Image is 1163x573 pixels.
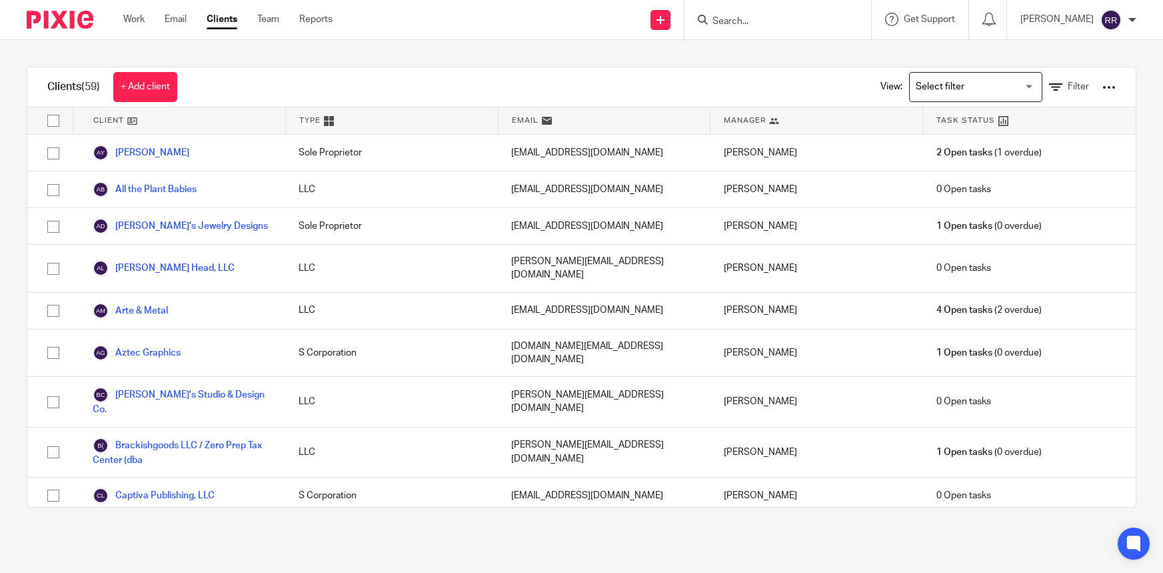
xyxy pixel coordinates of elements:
[936,446,1042,459] span: (0 overdue)
[165,13,187,26] a: Email
[936,146,1042,159] span: (1 overdue)
[285,478,498,514] div: S Corporation
[93,218,109,234] img: svg%3E
[710,208,923,244] div: [PERSON_NAME]
[93,115,124,126] span: Client
[93,438,272,467] a: Brackishgoods LLC / Zero Prep Tax Center (dba
[93,387,109,403] img: svg%3E
[710,330,923,377] div: [PERSON_NAME]
[498,171,710,207] div: [EMAIL_ADDRESS][DOMAIN_NAME]
[299,13,333,26] a: Reports
[93,438,109,454] img: svg%3E
[1068,82,1089,91] span: Filter
[47,80,100,94] h1: Clients
[498,135,710,171] div: [EMAIL_ADDRESS][DOMAIN_NAME]
[936,115,995,126] span: Task Status
[936,304,1042,317] span: (2 overdue)
[904,15,955,24] span: Get Support
[936,446,992,459] span: 1 Open tasks
[81,81,100,92] span: (59)
[710,478,923,514] div: [PERSON_NAME]
[93,145,109,161] img: svg%3E
[498,293,710,329] div: [EMAIL_ADDRESS][DOMAIN_NAME]
[93,488,109,504] img: svg%3E
[1100,9,1122,31] img: svg%3E
[936,183,991,196] span: 0 Open tasks
[285,171,498,207] div: LLC
[936,219,992,233] span: 1 Open tasks
[498,478,710,514] div: [EMAIL_ADDRESS][DOMAIN_NAME]
[113,72,177,102] a: + Add client
[257,13,279,26] a: Team
[512,115,539,126] span: Email
[285,293,498,329] div: LLC
[936,146,992,159] span: 2 Open tasks
[93,260,235,276] a: [PERSON_NAME] Head, LLC
[710,377,923,426] div: [PERSON_NAME]
[285,428,498,477] div: LLC
[93,181,197,197] a: All the Plant Babies
[93,488,215,504] a: Captiva Publishing, LLC
[911,75,1034,99] input: Search for option
[936,346,992,360] span: 1 Open tasks
[93,387,272,416] a: [PERSON_NAME]'s Studio & Design Co.
[93,145,189,161] a: [PERSON_NAME]
[711,16,831,28] input: Search
[936,346,1042,360] span: (0 overdue)
[936,304,992,317] span: 4 Open tasks
[936,219,1042,233] span: (0 overdue)
[93,218,268,234] a: [PERSON_NAME]'s Jewelry Designs
[710,428,923,477] div: [PERSON_NAME]
[498,245,710,292] div: [PERSON_NAME][EMAIL_ADDRESS][DOMAIN_NAME]
[498,208,710,244] div: [EMAIL_ADDRESS][DOMAIN_NAME]
[710,135,923,171] div: [PERSON_NAME]
[93,303,168,319] a: Arte & Metal
[724,115,766,126] span: Manager
[285,330,498,377] div: S Corporation
[123,13,145,26] a: Work
[93,181,109,197] img: svg%3E
[710,171,923,207] div: [PERSON_NAME]
[93,345,109,361] img: svg%3E
[93,345,181,361] a: Aztec Graphics
[93,260,109,276] img: svg%3E
[710,293,923,329] div: [PERSON_NAME]
[498,330,710,377] div: [DOMAIN_NAME][EMAIL_ADDRESS][DOMAIN_NAME]
[41,108,66,133] input: Select all
[936,489,991,502] span: 0 Open tasks
[285,245,498,292] div: LLC
[909,72,1042,102] div: Search for option
[860,67,1116,107] div: View:
[27,11,93,29] img: Pixie
[299,115,321,126] span: Type
[1020,13,1094,26] p: [PERSON_NAME]
[710,245,923,292] div: [PERSON_NAME]
[498,428,710,477] div: [PERSON_NAME][EMAIL_ADDRESS][DOMAIN_NAME]
[207,13,237,26] a: Clients
[285,377,498,426] div: LLC
[285,208,498,244] div: Sole Proprietor
[936,395,991,408] span: 0 Open tasks
[498,377,710,426] div: [PERSON_NAME][EMAIL_ADDRESS][DOMAIN_NAME]
[936,261,991,275] span: 0 Open tasks
[285,135,498,171] div: Sole Proprietor
[93,303,109,319] img: svg%3E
